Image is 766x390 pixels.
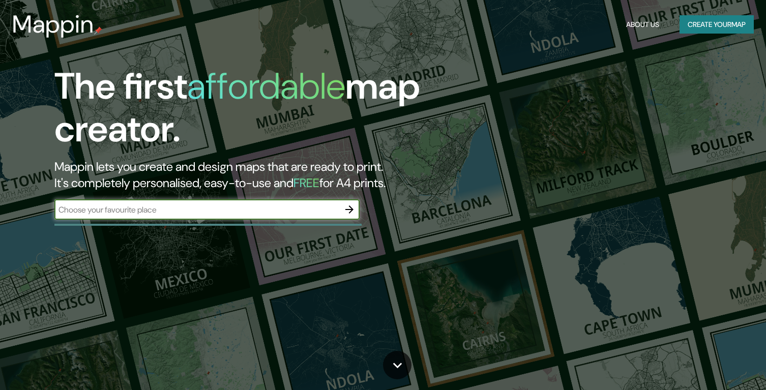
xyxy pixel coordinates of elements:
h1: affordable [187,63,345,110]
button: Create yourmap [680,15,754,34]
input: Choose your favourite place [54,204,339,216]
h1: The first map creator. [54,65,437,159]
button: About Us [622,15,663,34]
h3: Mappin [12,10,94,39]
h2: Mappin lets you create and design maps that are ready to print. It's completely personalised, eas... [54,159,437,191]
img: mappin-pin [94,26,102,35]
h5: FREE [293,175,319,191]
